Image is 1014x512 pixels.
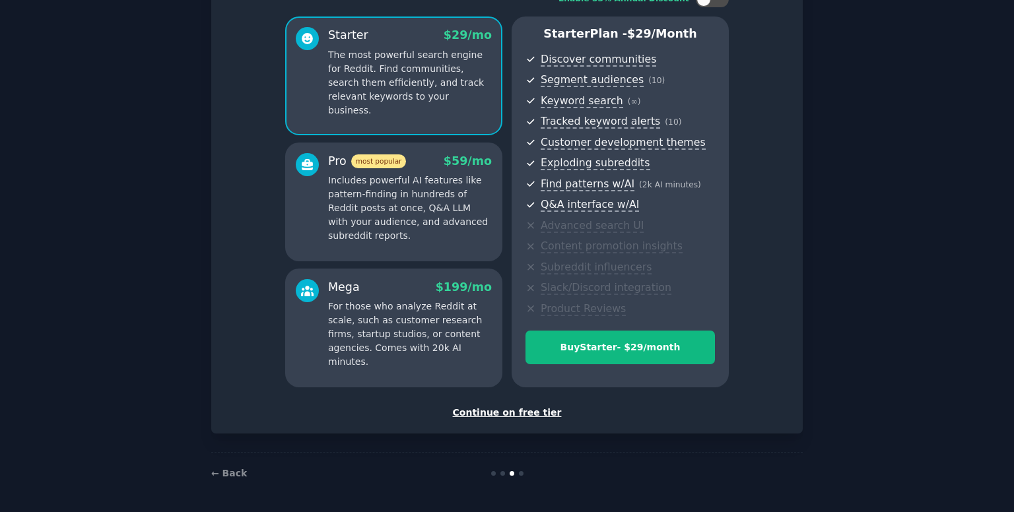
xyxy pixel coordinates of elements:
[541,115,660,129] span: Tracked keyword alerts
[541,302,626,316] span: Product Reviews
[436,280,492,294] span: $ 199 /mo
[627,27,697,40] span: $ 29 /month
[225,406,789,420] div: Continue on free tier
[525,26,715,42] p: Starter Plan -
[211,468,247,478] a: ← Back
[648,76,665,85] span: ( 10 )
[328,279,360,296] div: Mega
[628,97,641,106] span: ( ∞ )
[541,219,644,233] span: Advanced search UI
[541,53,656,67] span: Discover communities
[541,94,623,108] span: Keyword search
[541,261,652,274] span: Subreddit influencers
[328,27,368,44] div: Starter
[541,281,671,295] span: Slack/Discord integration
[525,331,715,364] button: BuyStarter- $29/month
[639,180,701,189] span: ( 2k AI minutes )
[541,136,706,150] span: Customer development themes
[328,174,492,243] p: Includes powerful AI features like pattern-finding in hundreds of Reddit posts at once, Q&A LLM w...
[351,154,407,168] span: most popular
[526,340,714,354] div: Buy Starter - $ 29 /month
[541,198,639,212] span: Q&A interface w/AI
[541,240,683,253] span: Content promotion insights
[328,153,406,170] div: Pro
[328,48,492,117] p: The most powerful search engine for Reddit. Find communities, search them efficiently, and track ...
[541,156,650,170] span: Exploding subreddits
[541,177,634,191] span: Find patterns w/AI
[444,154,492,168] span: $ 59 /mo
[444,28,492,42] span: $ 29 /mo
[328,300,492,369] p: For those who analyze Reddit at scale, such as customer research firms, startup studios, or conte...
[541,73,644,87] span: Segment audiences
[665,117,681,127] span: ( 10 )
